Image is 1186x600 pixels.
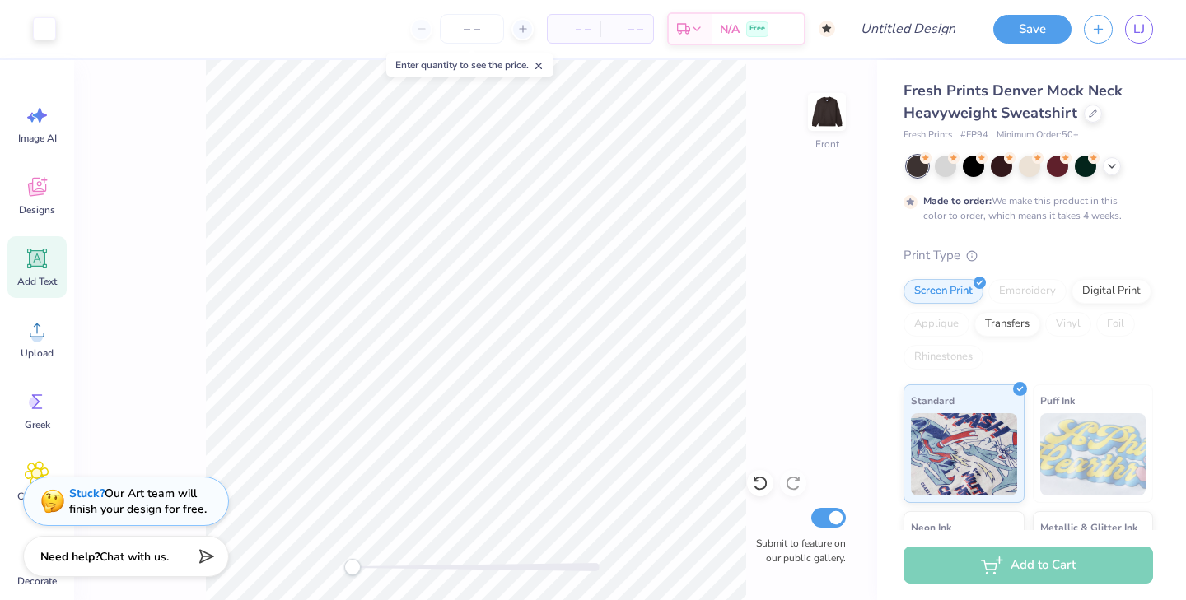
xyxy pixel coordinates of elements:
input: Untitled Design [847,12,969,45]
img: Front [810,95,843,128]
div: Screen Print [904,279,983,304]
span: Neon Ink [911,519,951,536]
label: Submit to feature on our public gallery. [747,536,846,565]
div: Rhinestones [904,345,983,370]
img: Puff Ink [1040,413,1146,495]
span: Metallic & Glitter Ink [1040,519,1137,536]
span: Designs [19,203,55,216]
span: N/A [720,21,740,38]
img: Standard [911,413,1017,495]
div: Foil [1096,312,1135,337]
input: – – [440,14,504,44]
div: Print Type [904,246,1153,265]
div: Enter quantity to see the price. [386,53,553,77]
button: Save [993,15,1072,44]
div: Accessibility label [344,559,361,575]
strong: Made to order: [923,194,992,207]
span: LJ [1133,20,1145,39]
span: – – [558,21,591,38]
div: Applique [904,312,969,337]
span: Clipart & logos [10,490,64,516]
span: – – [610,21,643,38]
span: Puff Ink [1040,392,1075,409]
div: Our Art team will finish your design for free. [69,486,207,517]
strong: Stuck? [69,486,105,501]
div: Front [815,137,839,151]
span: Image AI [18,132,57,145]
span: Minimum Order: 50 + [997,128,1079,142]
div: Transfers [974,312,1040,337]
span: Free [749,23,765,35]
span: Greek [25,418,50,431]
div: Embroidery [988,279,1067,304]
div: Digital Print [1072,279,1151,304]
span: Decorate [17,574,57,588]
span: Fresh Prints Denver Mock Neck Heavyweight Sweatshirt [904,81,1123,123]
span: Fresh Prints [904,128,952,142]
div: We make this product in this color to order, which means it takes 4 weeks. [923,193,1126,223]
a: LJ [1125,15,1153,44]
div: Vinyl [1045,312,1091,337]
span: Upload [21,347,54,360]
span: Chat with us. [100,549,169,565]
span: Add Text [17,275,57,288]
strong: Need help? [40,549,100,565]
span: # FP94 [960,128,988,142]
span: Standard [911,392,955,409]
